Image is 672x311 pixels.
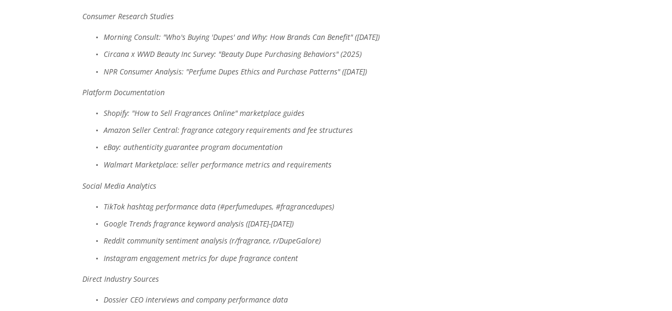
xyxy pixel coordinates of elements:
[104,125,353,135] em: Amazon Seller Central: fragrance category requirements and fee structures
[82,180,156,190] em: Social Media Analytics
[104,66,367,77] em: NPR Consumer Analysis: "Perfume Dupes Ethics and Purchase Patterns" ([DATE])
[104,32,380,42] em: Morning Consult: "Who's Buying 'Dupes' and Why: How Brands Can Benefit" ([DATE])
[82,11,174,21] em: Consumer Research Studies
[104,49,362,59] em: Circana x WWD Beauty Inc Survey: "Beauty Dupe Purchasing Behaviors" (2025)
[104,253,298,263] em: Instagram engagement metrics for dupe fragrance content
[82,273,159,283] em: Direct Industry Sources
[104,294,288,304] em: Dossier CEO interviews and company performance data
[104,108,304,118] em: Shopify: "How to Sell Fragrances Online" marketplace guides
[82,87,165,97] em: Platform Documentation
[104,142,283,152] em: eBay: authenticity guarantee program documentation
[104,159,331,170] em: Walmart Marketplace: seller performance metrics and requirements
[104,201,334,211] em: TikTok hashtag performance data (#perfumedupes, #fragrancedupes)
[104,218,294,228] em: Google Trends fragrance keyword analysis ([DATE]-[DATE])
[104,235,321,245] em: Reddit community sentiment analysis (r/fragrance, r/DupeGalore)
